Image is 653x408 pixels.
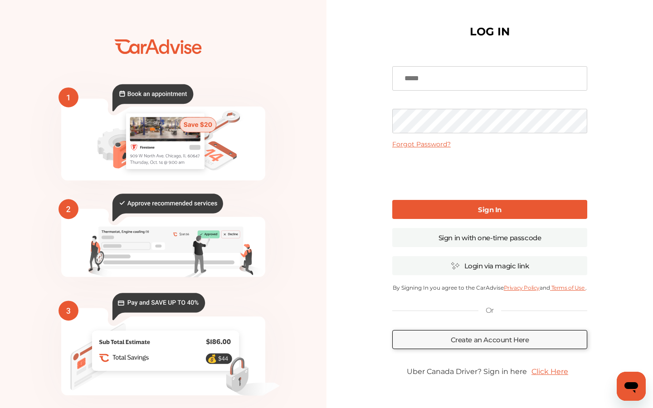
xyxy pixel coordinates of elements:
[392,284,587,291] p: By Signing In you agree to the CarAdvise and .
[527,363,573,380] a: Click Here
[207,354,217,364] text: 💰
[392,228,587,247] a: Sign in with one-time passcode
[550,284,585,291] a: Terms of Use
[392,330,587,349] a: Create an Account Here
[478,205,502,214] b: Sign In
[470,27,510,36] h1: LOG IN
[392,200,587,219] a: Sign In
[451,262,460,270] img: magic_icon.32c66aac.svg
[486,306,494,316] p: Or
[617,372,646,401] iframe: Button to launch messaging window
[421,155,559,191] iframe: reCAPTCHA
[392,140,451,148] a: Forgot Password?
[392,256,587,275] a: Login via magic link
[407,367,527,376] span: Uber Canada Driver? Sign in here
[504,284,540,291] a: Privacy Policy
